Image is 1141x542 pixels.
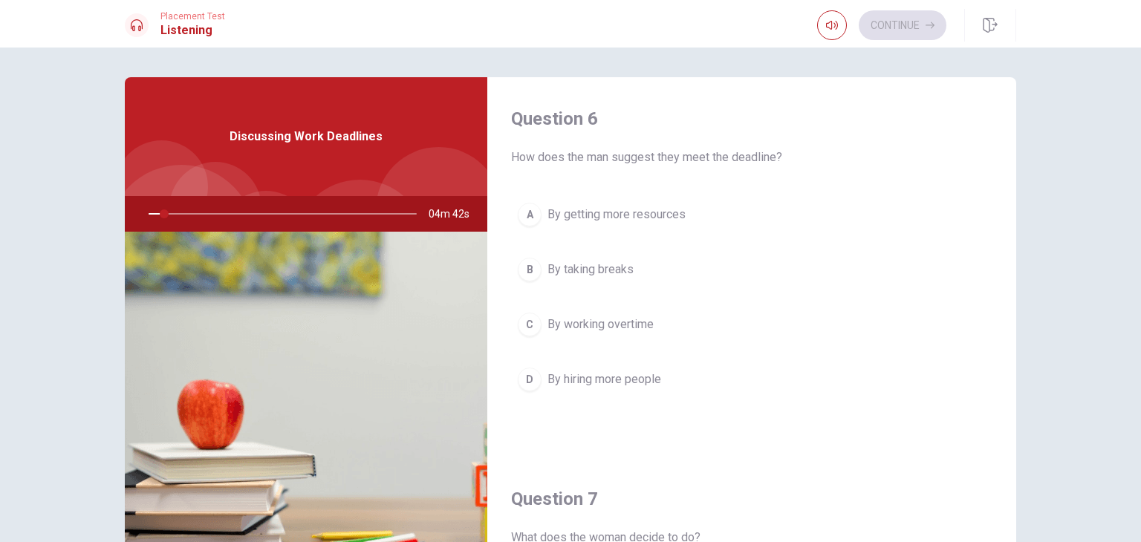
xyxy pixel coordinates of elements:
span: By working overtime [547,316,654,333]
h1: Listening [160,22,225,39]
button: CBy working overtime [511,306,992,343]
h4: Question 6 [511,107,992,131]
span: Discussing Work Deadlines [230,128,383,146]
span: By getting more resources [547,206,686,223]
button: DBy hiring more people [511,361,992,398]
button: BBy taking breaks [511,251,992,288]
div: A [518,203,542,226]
h4: Question 7 [511,487,992,511]
span: Placement Test [160,11,225,22]
span: 04m 42s [429,196,481,232]
div: B [518,258,542,281]
div: C [518,313,542,336]
button: ABy getting more resources [511,196,992,233]
div: D [518,368,542,391]
span: How does the man suggest they meet the deadline? [511,148,992,166]
span: By taking breaks [547,261,634,278]
span: By hiring more people [547,370,661,388]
